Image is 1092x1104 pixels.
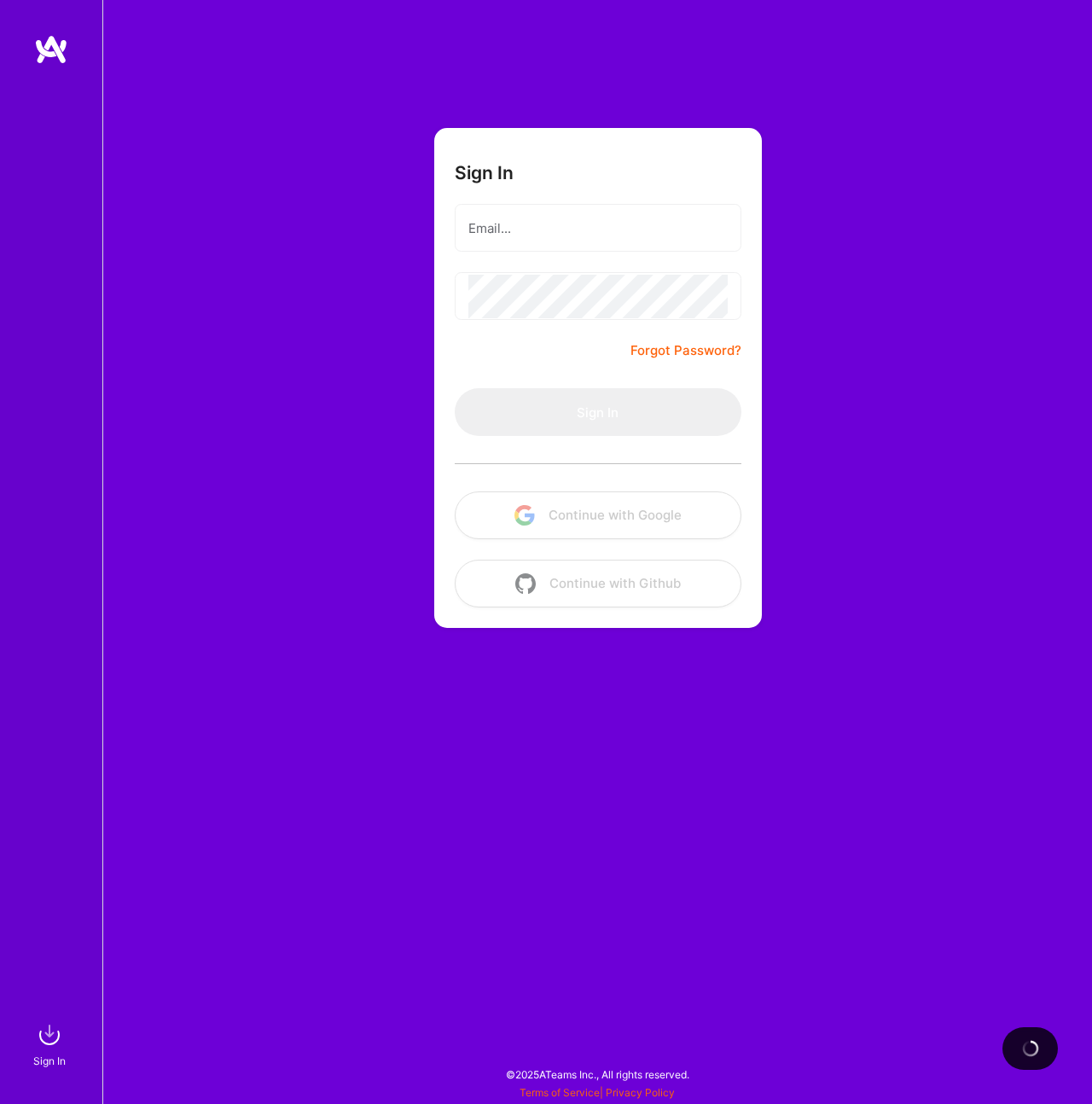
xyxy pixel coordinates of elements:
a: sign inSign In [36,1018,67,1070]
img: loading [1019,1037,1042,1060]
div: Sign In [33,1052,66,1070]
img: sign in [32,1018,67,1052]
img: icon [515,573,536,594]
h3: Sign In [455,162,514,183]
img: icon [514,505,535,526]
button: Sign In [455,388,741,436]
button: Continue with Google [455,491,741,539]
input: Email... [468,206,728,250]
a: Forgot Password? [630,340,741,361]
img: logo [34,34,68,65]
div: © 2025 ATeams Inc., All rights reserved. [102,1053,1092,1095]
button: Continue with Github [455,560,741,607]
a: Privacy Policy [606,1086,675,1099]
span: | [520,1086,675,1099]
a: Terms of Service [520,1086,600,1099]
